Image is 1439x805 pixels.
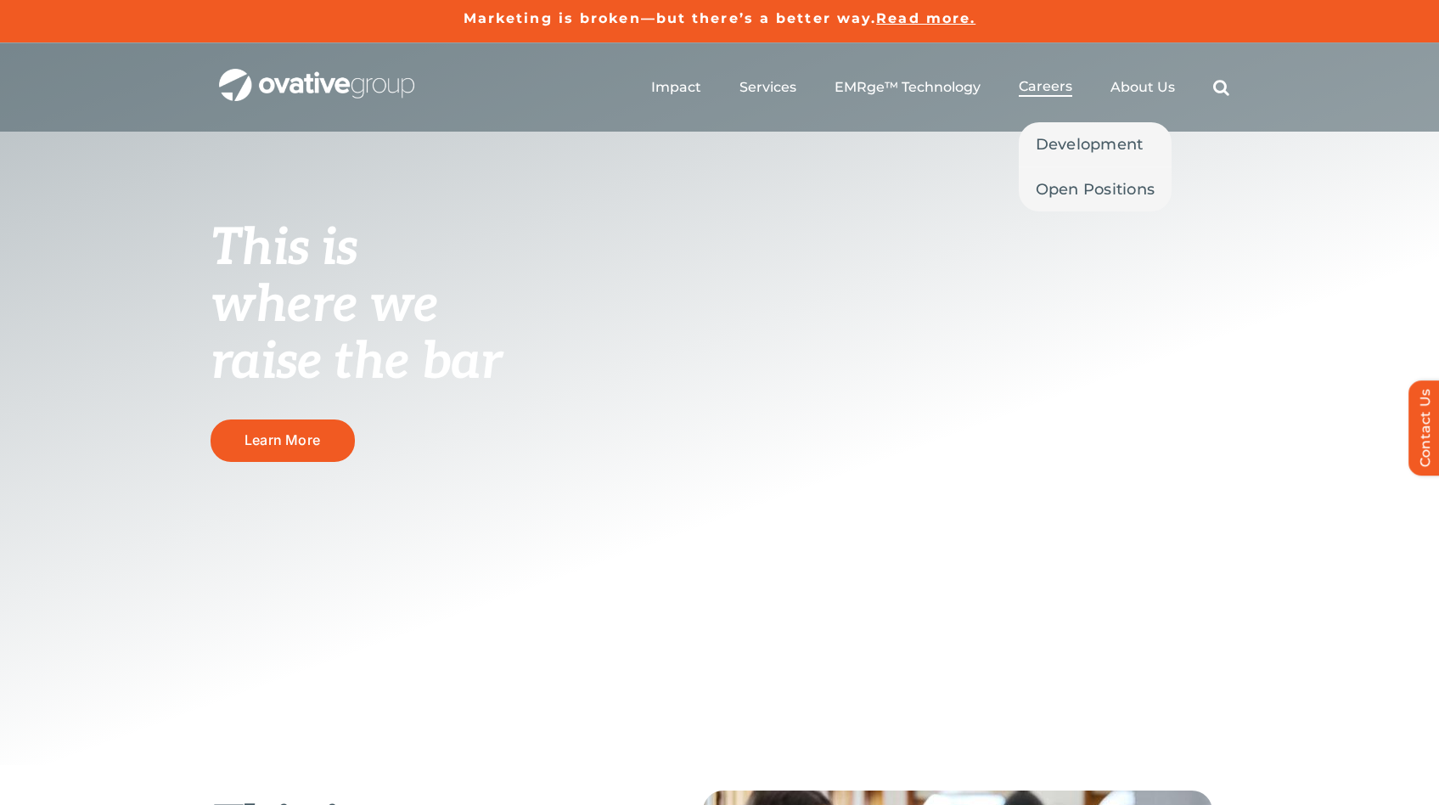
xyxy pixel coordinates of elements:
[211,218,358,279] span: This is
[1213,79,1229,96] a: Search
[876,10,975,26] a: Read more.
[1019,78,1072,97] a: Careers
[245,431,320,448] span: Learn More
[651,79,701,96] a: Impact
[211,275,502,393] span: where we raise the bar
[1036,177,1155,201] span: Open Positions
[835,79,981,96] a: EMRge™ Technology
[464,10,877,26] a: Marketing is broken—but there’s a better way.
[739,79,796,96] a: Services
[651,60,1229,115] nav: Menu
[219,67,414,83] a: OG_Full_horizontal_WHT
[1019,167,1172,211] a: Open Positions
[211,419,355,461] a: Learn More
[1019,122,1172,166] a: Development
[1110,79,1175,96] a: About Us
[1019,78,1072,95] span: Careers
[1036,132,1144,156] span: Development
